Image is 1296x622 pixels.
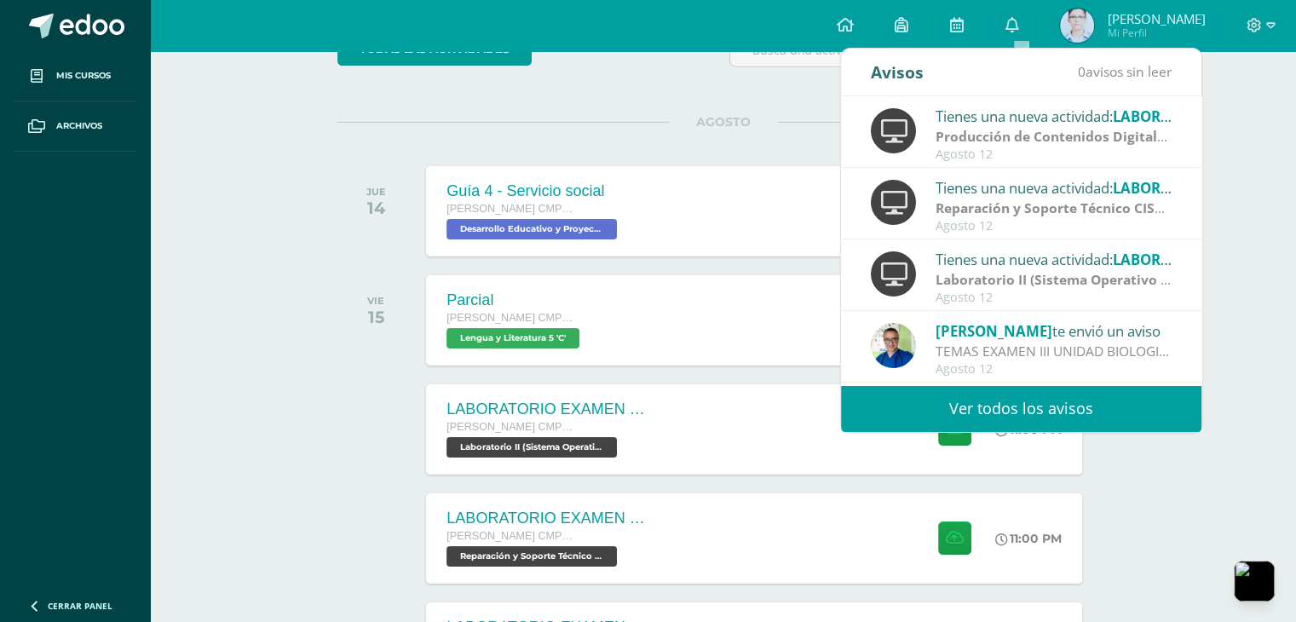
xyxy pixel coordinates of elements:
div: VIE [367,295,384,307]
div: | Prueba de Logro [936,199,1172,218]
div: LABORATORIO EXAMEN DE UNIDAD [446,510,651,527]
span: [PERSON_NAME] CMP Bachillerato en CCLL con Orientación en Computación [446,203,574,215]
span: [PERSON_NAME] [936,321,1052,341]
div: Agosto 12 [936,291,1172,305]
span: Cerrar panel [48,600,112,612]
a: Mis cursos [14,51,136,101]
div: Avisos [871,49,924,95]
div: | Prueba de Logro [936,270,1172,290]
div: | Prueba de Logro [936,127,1172,147]
span: Archivos [56,119,102,133]
span: Mi Perfil [1107,26,1205,40]
span: Mis cursos [56,69,111,83]
div: Agosto 12 [936,219,1172,233]
span: Laboratorio II (Sistema Operativo Macintoch) 'C' [446,437,617,458]
div: Tienes una nueva actividad: [936,248,1172,270]
span: [PERSON_NAME] CMP Bachillerato en CCLL con Orientación en Computación [446,530,574,542]
div: 15 [367,307,384,327]
div: LABORATORIO EXAMEN DE UNIDAD [446,400,651,418]
div: Parcial [446,291,584,309]
img: 692ded2a22070436d299c26f70cfa591.png [871,323,916,368]
a: Archivos [14,101,136,152]
div: Agosto 12 [936,147,1172,162]
span: [PERSON_NAME] [1107,10,1205,27]
strong: Producción de Contenidos Digitales [936,127,1172,146]
div: JUE [366,186,386,198]
span: AGOSTO [669,114,778,130]
strong: Reparación y Soporte Técnico CISCO [936,199,1173,217]
span: [PERSON_NAME] CMP Bachillerato en CCLL con Orientación en Computación [446,312,574,324]
div: Guía 4 - Servicio social [446,182,621,200]
strong: Laboratorio II (Sistema Operativo Macintoch) [936,270,1235,289]
span: 0 [1078,62,1086,81]
div: Agosto 12 [936,362,1172,377]
div: TEMAS EXAMEN III UNIDAD BIOLOGIA: TEMAS: - REINO PLANTAE, clasificación (Incluyendo partes de la ... [936,342,1172,361]
div: Tienes una nueva actividad: [936,176,1172,199]
span: Desarrollo Educativo y Proyecto de Vida 'C' [446,219,617,239]
div: 11:00 PM [995,531,1062,546]
span: avisos sin leer [1078,62,1172,81]
span: Lengua y Literatura 5 'C' [446,328,579,348]
span: Reparación y Soporte Técnico CISCO 'C' [446,546,617,567]
img: 840e47d4d182e438aac412ae8425ac5b.png [1060,9,1094,43]
a: Ver todos los avisos [841,385,1201,432]
div: Tienes una nueva actividad: [936,105,1172,127]
div: te envió un aviso [936,320,1172,342]
div: 14 [366,198,386,218]
span: [PERSON_NAME] CMP Bachillerato en CCLL con Orientación en Computación [446,421,574,433]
